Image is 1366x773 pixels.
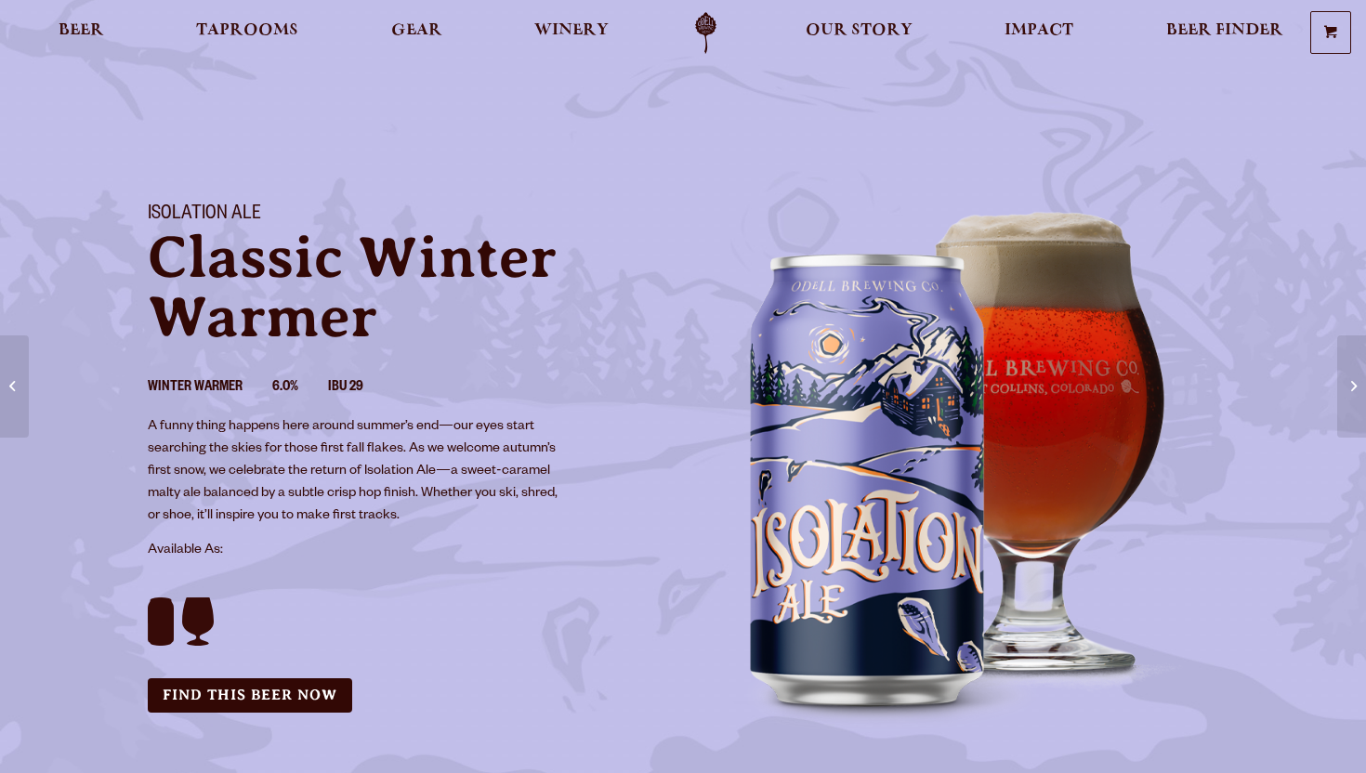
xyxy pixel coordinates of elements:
span: Winery [534,23,609,38]
p: Available As: [148,540,661,562]
a: Find this Beer Now [148,678,352,713]
a: Impact [992,12,1085,54]
a: Our Story [794,12,925,54]
a: Odell Home [671,12,741,54]
h1: Isolation Ale [148,203,661,228]
a: Beer Finder [1154,12,1295,54]
span: Impact [1005,23,1073,38]
li: 6.0% [272,376,328,400]
a: Gear [379,12,454,54]
a: Beer [46,12,116,54]
li: Winter Warmer [148,376,272,400]
p: A funny thing happens here around summer’s end—our eyes start searching the skies for those first... [148,416,558,528]
span: Beer Finder [1166,23,1283,38]
span: Beer [59,23,104,38]
p: Classic Winter Warmer [148,228,661,347]
span: Our Story [806,23,913,38]
a: Winery [522,12,621,54]
li: IBU 29 [328,376,393,400]
a: Taprooms [184,12,310,54]
span: Gear [391,23,442,38]
span: Taprooms [196,23,298,38]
